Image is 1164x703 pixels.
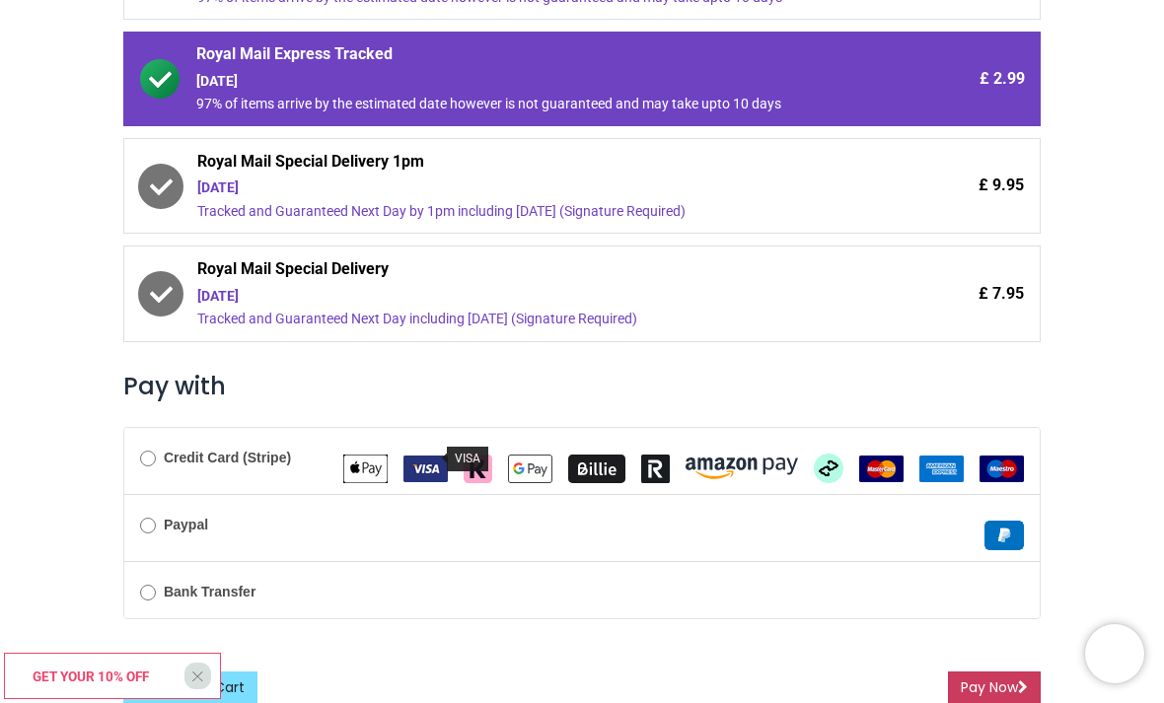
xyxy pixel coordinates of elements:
[197,178,858,198] div: [DATE]
[814,454,843,483] img: Afterpay Clearpay
[508,455,552,483] img: Google Pay
[197,151,858,178] span: Royal Mail Special Delivery 1pm
[164,450,291,465] b: Credit Card (Stripe)
[123,370,1041,403] h3: Pay with
[447,447,488,471] div: VISA
[197,310,858,329] div: Tracked and Guaranteed Next Day including [DATE] (Signature Required)
[814,459,843,475] span: Afterpay Clearpay
[686,459,798,475] span: Amazon Pay
[979,283,1024,305] span: £ 7.95
[641,459,670,475] span: Revolut Pay
[197,258,858,286] span: Royal Mail Special Delivery
[140,518,156,533] input: Paypal
[919,459,964,475] span: American Express
[979,175,1024,196] span: £ 9.95
[641,455,670,483] img: Revolut Pay
[197,202,858,222] div: Tracked and Guaranteed Next Day by 1pm including [DATE] (Signature Required)
[464,459,492,475] span: Klarna
[984,521,1024,550] img: Paypal
[859,459,904,475] span: MasterCard
[859,456,904,482] img: MasterCard
[980,68,1025,90] span: £ 2.99
[196,43,859,71] span: Royal Mail Express Tracked
[403,456,448,482] img: VISA
[568,455,625,483] img: Billie
[508,459,552,475] span: Google Pay
[164,517,208,532] b: Paypal
[919,456,964,482] img: American Express
[403,459,448,475] span: VISA
[140,451,156,466] input: Credit Card (Stripe)
[197,287,858,307] div: [DATE]
[980,459,1024,475] span: Maestro
[686,457,798,479] img: Amazon Pay
[196,72,859,92] div: [DATE]
[568,459,625,475] span: Billie
[196,95,859,114] div: 97% of items arrive by the estimated date however is not guaranteed and may take upto 10 days
[1085,624,1144,683] iframe: Brevo live chat
[343,455,388,483] img: Apple Pay
[164,584,255,599] b: Bank Transfer
[343,459,388,475] span: Apple Pay
[140,585,156,600] input: Bank Transfer
[984,527,1024,542] span: Paypal
[980,456,1024,482] img: Maestro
